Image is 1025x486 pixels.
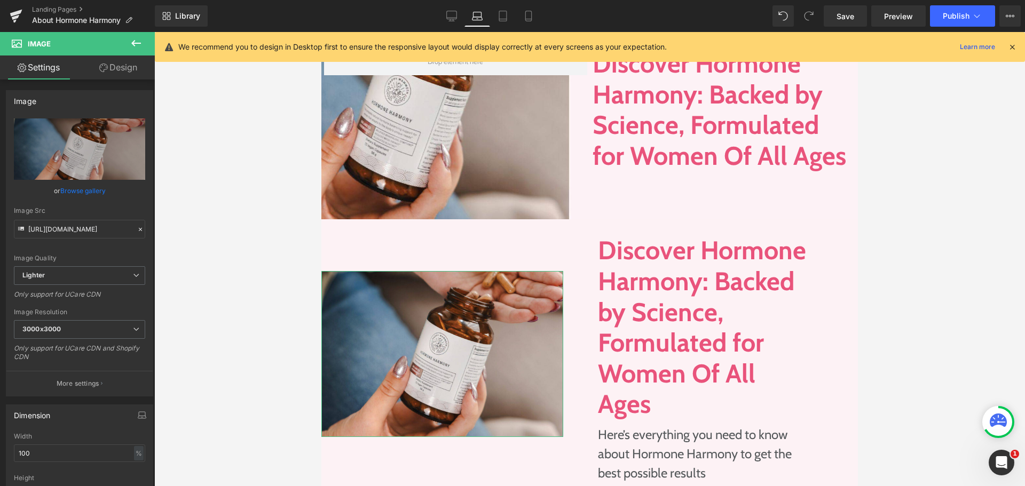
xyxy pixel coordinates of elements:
[271,17,534,139] h1: Discover Hormone Harmony: Backed by Science, Formulated for Women Of All Ages
[134,446,144,460] div: %
[155,5,208,27] a: New Library
[57,379,99,388] p: More settings
[22,325,61,333] b: 3000x3000
[956,41,999,53] a: Learn more
[32,5,155,14] a: Landing Pages
[6,371,153,396] button: More settings
[930,5,995,27] button: Publish
[516,5,541,27] a: Mobile
[884,11,913,22] span: Preview
[837,11,854,22] span: Save
[989,450,1014,475] iframe: Intercom live chat
[14,207,145,214] div: Image Src
[14,254,145,262] div: Image Quality
[14,433,145,440] div: Width
[80,55,157,79] a: Design
[439,5,464,27] a: Desktop
[14,405,51,420] div: Dimension
[175,11,200,21] span: Library
[490,5,516,27] a: Tablet
[943,12,969,20] span: Publish
[14,290,145,306] div: Only support for UCare CDN
[14,344,145,368] div: Only support for UCare CDN and Shopify CDN
[14,308,145,316] div: Image Resolution
[22,271,45,279] b: Lighter
[798,5,819,27] button: Redo
[14,185,145,196] div: or
[14,220,145,238] input: Link
[32,16,121,25] span: About Hormone Harmony
[464,5,490,27] a: Laptop
[14,91,36,106] div: Image
[178,41,667,53] p: We recommend you to design in Desktop first to ensure the responsive layout would display correct...
[871,5,926,27] a: Preview
[14,474,145,482] div: Height
[772,5,794,27] button: Undo
[277,393,486,451] p: Here’s everything you need to know about Hormone Harmony to get the best possible results
[999,5,1021,27] button: More
[1011,450,1019,458] span: 1
[28,39,51,48] span: Image
[60,181,106,200] a: Browse gallery
[277,203,486,388] h1: Discover Hormone Harmony: Backed by Science, Formulated for Women Of All Ages
[14,444,145,462] input: auto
